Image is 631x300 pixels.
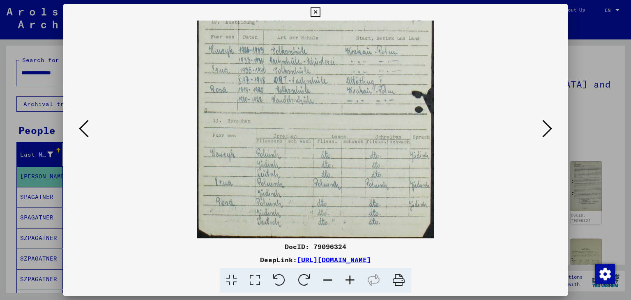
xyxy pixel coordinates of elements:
div: DocID: 79096324 [63,242,568,252]
div: Zustimmung ändern [595,264,615,284]
div: DeepLink: [63,255,568,265]
img: Zustimmung ändern [595,264,615,284]
a: [URL][DOMAIN_NAME] [297,256,371,264]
